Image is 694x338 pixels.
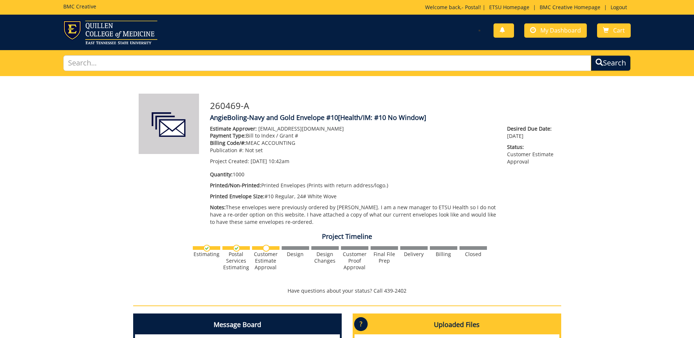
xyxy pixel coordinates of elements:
p: Have questions about your status? Call 439-2402 [133,287,561,294]
img: ETSU logo [63,20,157,44]
div: Design [282,251,309,258]
div: Postal Services Estimating [222,251,250,271]
p: These envelopes were previously ordered by [PERSON_NAME]. I am a new manager to ETSU Health so I ... [210,204,496,226]
span: Quantity: [210,171,233,178]
div: Estimating [193,251,220,258]
p: Printed Envelopes (Prints with return address/logo.) [210,182,496,189]
a: My Dashboard [524,23,587,38]
span: Billing Code/#: [210,139,246,146]
h4: Uploaded Files [354,315,559,334]
img: Product featured image [139,94,199,154]
p: MEAC ACCOUNTING [210,139,496,147]
a: Cart [597,23,631,38]
div: Customer Estimate Approval [252,251,280,271]
div: Closed [459,251,487,258]
div: Design Changes [311,251,339,264]
p: Bill to Index / Grant # [210,132,496,139]
span: Not set [245,147,263,154]
span: Printed Envelope Size: [210,193,265,200]
span: [DATE] 10:42am [251,158,289,165]
span: Cart [613,26,625,34]
span: Estimate Approver: [210,125,257,132]
h4: AngieBoling-Navy and Gold Envelope #10 [210,114,556,121]
button: Search [591,55,631,71]
span: Publication #: [210,147,244,154]
p: Welcome back, ! | | | [425,4,631,11]
span: My Dashboard [540,26,581,34]
span: Desired Due Date: [507,125,555,132]
span: Payment Type: [210,132,246,139]
p: #10 Regular, 24# White Wove [210,193,496,200]
div: Final File Prep [371,251,398,264]
span: Printed/Non-Printed: [210,182,261,189]
span: [Health/IM: #10 No Window] [338,113,426,122]
p: ? [354,317,368,331]
p: 1000 [210,171,496,178]
img: no [263,245,270,252]
h5: BMC Creative [63,4,96,9]
a: Logout [607,4,631,11]
a: - Postal [462,4,480,11]
h3: 260469-A [210,101,556,110]
img: checkmark [233,245,240,252]
a: ETSU Homepage [485,4,533,11]
img: checkmark [203,245,210,252]
p: Customer Estimate Approval [507,143,555,165]
p: [DATE] [507,125,555,140]
h4: Message Board [135,315,340,334]
span: Status: [507,143,555,151]
span: Notes: [210,204,226,211]
div: Delivery [400,251,428,258]
h4: Project Timeline [133,233,561,240]
div: Customer Proof Approval [341,251,368,271]
span: Project Created: [210,158,249,165]
a: BMC Creative Homepage [536,4,604,11]
input: Search... [63,55,591,71]
p: [EMAIL_ADDRESS][DOMAIN_NAME] [210,125,496,132]
div: Billing [430,251,457,258]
